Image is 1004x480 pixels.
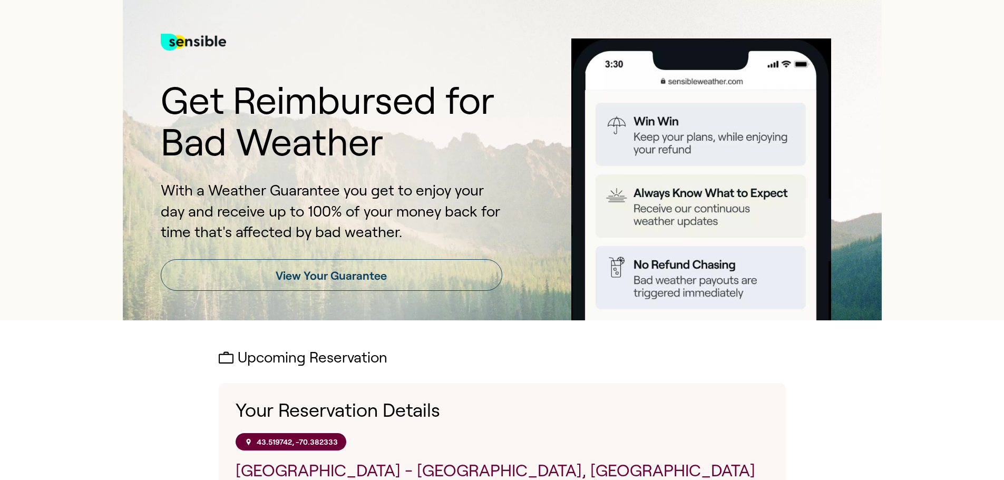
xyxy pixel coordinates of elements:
[161,180,502,242] p: With a Weather Guarantee you get to enjoy your day and receive up to 100% of your money back for ...
[236,400,769,421] h1: Your Reservation Details
[219,350,786,366] h2: Upcoming Reservation
[161,80,502,163] h1: Get Reimbursed for Bad Weather
[161,21,226,63] img: test for bg
[257,437,338,446] p: 43.519742, -70.382333
[559,38,844,320] img: Product box
[161,259,502,291] a: View Your Guarantee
